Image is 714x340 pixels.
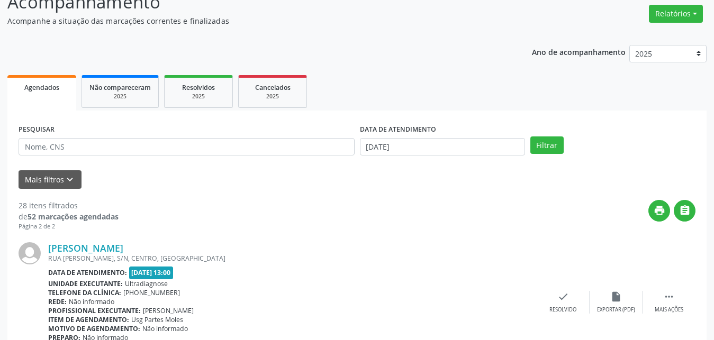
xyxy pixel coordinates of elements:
div: de [19,211,119,222]
div: RUA [PERSON_NAME], S/N, CENTRO, [GEOGRAPHIC_DATA] [48,254,537,263]
i: check [557,291,569,302]
button: print [648,200,670,222]
b: Unidade executante: [48,279,123,288]
span: [PHONE_NUMBER] [123,288,180,297]
span: Usg Partes Moles [131,315,183,324]
strong: 52 marcações agendadas [28,212,119,222]
button:  [674,200,695,222]
b: Profissional executante: [48,306,141,315]
div: 28 itens filtrados [19,200,119,211]
div: 2025 [246,93,299,100]
div: Resolvido [549,306,576,314]
div: Página 2 de 2 [19,222,119,231]
label: DATA DE ATENDIMENTO [360,122,436,138]
p: Acompanhe a situação das marcações correntes e finalizadas [7,15,497,26]
b: Data de atendimento: [48,268,127,277]
i: insert_drive_file [610,291,622,302]
div: Exportar (PDF) [597,306,635,314]
div: 2025 [89,93,151,100]
span: [DATE] 13:00 [129,267,174,279]
img: img [19,242,41,264]
b: Motivo de agendamento: [48,324,140,333]
i: print [654,205,665,216]
b: Item de agendamento: [48,315,129,324]
i:  [663,291,675,302]
b: Rede: [48,297,67,306]
span: Não informado [69,297,114,306]
button: Filtrar [530,136,564,154]
a: [PERSON_NAME] [48,242,123,254]
i: keyboard_arrow_down [64,174,76,186]
input: Nome, CNS [19,138,355,156]
div: 2025 [172,93,225,100]
i:  [679,205,691,216]
span: [PERSON_NAME] [143,306,194,315]
label: PESQUISAR [19,122,55,138]
span: Resolvidos [182,83,215,92]
span: Não informado [142,324,188,333]
input: Selecione um intervalo [360,138,525,156]
span: Agendados [24,83,59,92]
b: Telefone da clínica: [48,288,121,297]
div: Mais ações [655,306,683,314]
span: Cancelados [255,83,291,92]
p: Ano de acompanhamento [532,45,626,58]
span: Não compareceram [89,83,151,92]
span: Ultradiagnose [125,279,168,288]
button: Relatórios [649,5,703,23]
button: Mais filtroskeyboard_arrow_down [19,170,82,189]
